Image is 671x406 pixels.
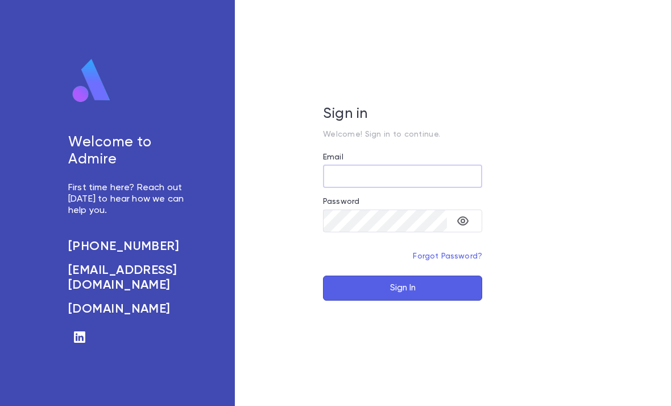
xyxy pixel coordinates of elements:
[68,134,189,169] h5: Welcome to Admire
[323,153,343,162] label: Email
[323,106,482,123] h5: Sign in
[68,182,189,216] p: First time here? Reach out [DATE] to hear how we can help you.
[68,58,115,104] img: logo
[68,302,189,317] a: [DOMAIN_NAME]
[323,130,482,139] p: Welcome! Sign in to continue.
[68,239,189,254] a: [PHONE_NUMBER]
[452,210,474,232] button: toggle password visibility
[68,263,189,293] a: [EMAIL_ADDRESS][DOMAIN_NAME]
[413,252,482,260] a: Forgot Password?
[323,197,359,206] label: Password
[323,276,482,301] button: Sign In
